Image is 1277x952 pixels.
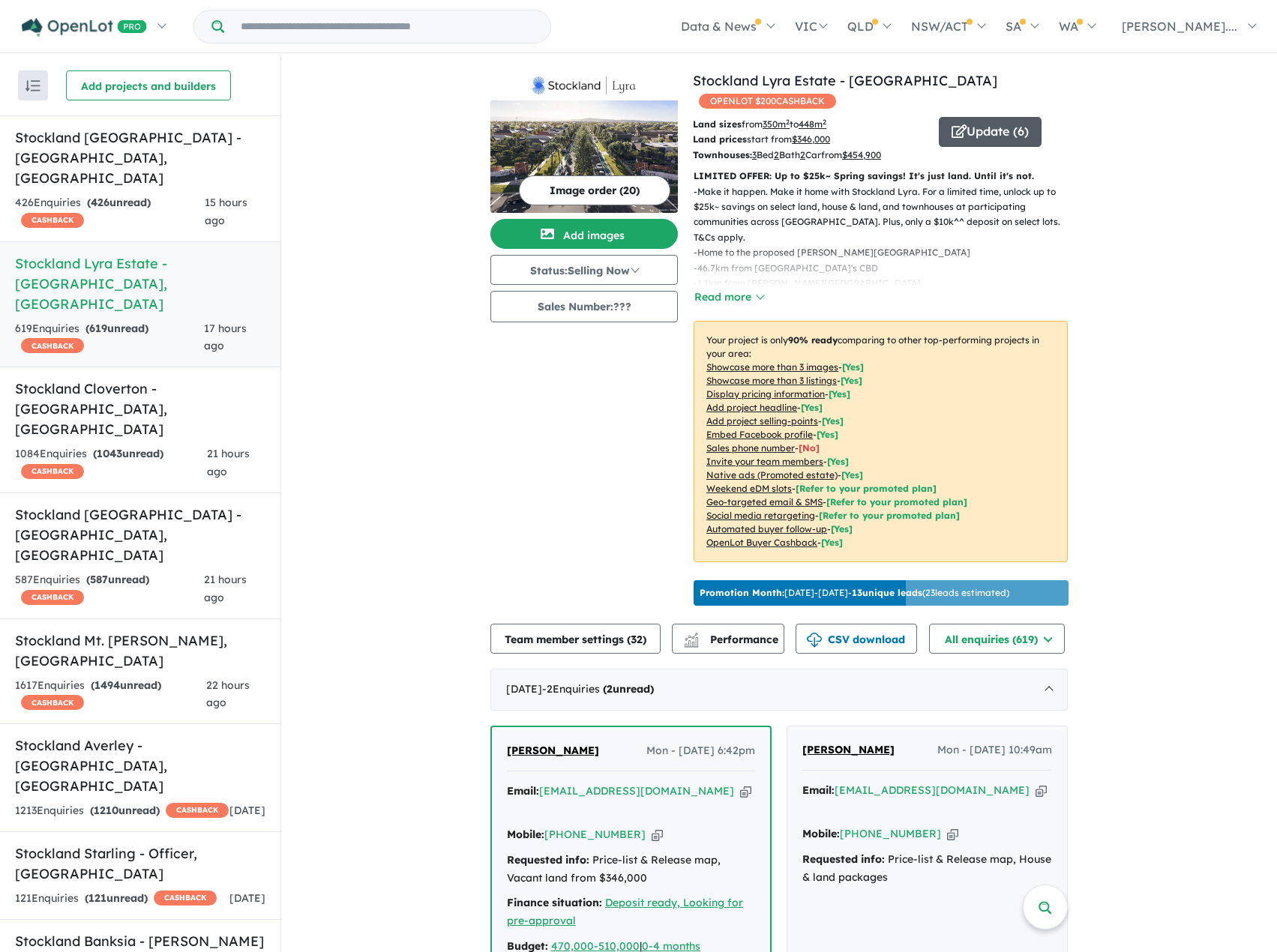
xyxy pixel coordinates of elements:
strong: Mobile: [802,827,840,840]
span: 2 [607,682,613,696]
span: CASHBACK [154,891,217,906]
a: Deposit ready, Looking for pre-approval [507,896,743,927]
b: 90 % ready [788,334,838,346]
h5: Stockland Starling - Officer , [GEOGRAPHIC_DATA] [15,843,265,884]
span: [Refer to your promoted plan] [819,510,960,521]
span: [ Yes ] [817,429,838,440]
span: 1494 [94,678,120,692]
span: [Yes] [831,523,853,534]
u: Add project selling-points [706,415,818,427]
p: - Home to the proposed [PERSON_NAME][GEOGRAPHIC_DATA] [694,245,1080,260]
strong: ( unread) [86,573,149,586]
img: sort.svg [25,80,40,91]
a: [EMAIL_ADDRESS][DOMAIN_NAME] [835,783,1030,797]
h5: Stockland [GEOGRAPHIC_DATA] - [GEOGRAPHIC_DATA] , [GEOGRAPHIC_DATA] [15,504,265,565]
b: Land sizes [693,118,742,130]
span: CASHBACK [21,464,84,479]
span: [Yes] [821,537,843,548]
span: 121 [88,891,106,905]
strong: Requested info: [802,852,885,866]
span: [DATE] [229,804,265,817]
div: Price-list & Release map, Vacant land from $346,000 [507,852,755,888]
button: Read more [694,289,764,306]
a: [PHONE_NUMBER] [840,827,941,840]
span: OPENLOT $ 200 CASHBACK [699,94,836,109]
img: Stockland Lyra Estate - Beveridge Logo [496,76,672,94]
strong: ( unread) [91,678,161,692]
p: start from [693,132,928,147]
u: Display pricing information [706,388,825,400]
span: [Yes] [841,469,863,480]
img: Stockland Lyra Estate - Beveridge [490,100,678,213]
button: Performance [672,624,784,654]
div: Price-list & Release map, House & land packages [802,851,1052,887]
p: Bed Bath Car from [693,148,928,163]
p: Your project is only comparing to other top-performing projects in your area: - - - - - - - - - -... [694,321,1068,562]
span: CASHBACK [21,338,84,353]
span: [PERSON_NAME].... [1122,19,1237,34]
strong: ( unread) [85,322,148,335]
span: 15 hours ago [205,196,247,227]
span: [DATE] [229,891,265,905]
div: 426 Enquir ies [15,194,205,230]
span: Mon - [DATE] 10:49am [937,741,1052,759]
p: LIMITED OFFER: Up to $25k~ Spring savings!​ It's just land. Until it's not. [694,169,1068,184]
u: Invite your team members [706,456,823,467]
span: 587 [90,573,108,586]
span: CASHBACK [21,213,84,228]
button: Team member settings (32) [490,624,661,654]
strong: Email: [507,784,539,798]
b: Land prices [693,133,747,145]
span: 21 hours ago [207,447,250,478]
span: [ Yes ] [841,375,862,386]
h5: Stockland [GEOGRAPHIC_DATA] - [GEOGRAPHIC_DATA] , [GEOGRAPHIC_DATA] [15,127,265,188]
span: [ Yes ] [801,402,823,413]
img: Openlot PRO Logo White [22,18,147,37]
button: Sales Number:??? [490,291,678,322]
h5: Stockland Lyra Estate - [GEOGRAPHIC_DATA] , [GEOGRAPHIC_DATA] [15,253,265,314]
span: [PERSON_NAME] [802,743,895,756]
h5: Stockland Mt. [PERSON_NAME] , [GEOGRAPHIC_DATA] [15,630,265,671]
span: [PERSON_NAME] [507,744,599,757]
strong: Email: [802,783,835,797]
strong: ( unread) [85,891,148,905]
u: $ 346,000 [792,133,830,145]
button: Update (6) [939,117,1042,147]
u: $ 454,900 [842,149,881,160]
span: [ Yes ] [829,388,850,400]
span: 426 [91,196,109,209]
strong: ( unread) [603,682,654,696]
button: All enquiries (619) [929,624,1065,654]
span: 32 [631,633,643,646]
button: Image order (20) [519,175,670,205]
sup: 2 [823,118,826,126]
span: CASHBACK [21,590,84,605]
span: 22 hours ago [206,678,250,710]
p: from [693,117,928,132]
u: 350 m [763,118,790,130]
div: 619 Enquir ies [15,320,204,356]
div: 1084 Enquir ies [15,445,207,481]
sup: 2 [786,118,790,126]
strong: ( unread) [93,447,163,460]
button: Status:Selling Now [490,255,678,285]
div: 587 Enquir ies [15,571,204,607]
u: Showcase more than 3 images [706,361,838,373]
button: Copy [740,783,751,799]
a: [EMAIL_ADDRESS][DOMAIN_NAME] [539,784,734,798]
div: 121 Enquir ies [15,890,217,908]
a: [PHONE_NUMBER] [544,828,646,841]
u: Weekend eDM slots [706,483,792,494]
span: 619 [89,322,107,335]
u: 3 [752,149,757,160]
h5: Stockland Cloverton - [GEOGRAPHIC_DATA] , [GEOGRAPHIC_DATA] [15,379,265,439]
u: Social media retargeting [706,510,815,521]
img: bar-chart.svg [684,637,699,647]
div: [DATE] [490,669,1068,711]
u: Embed Facebook profile [706,429,813,440]
span: 17 hours ago [204,322,247,353]
u: Native ads (Promoted estate) [706,469,838,480]
strong: Mobile: [507,828,544,841]
strong: ( unread) [90,804,160,817]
